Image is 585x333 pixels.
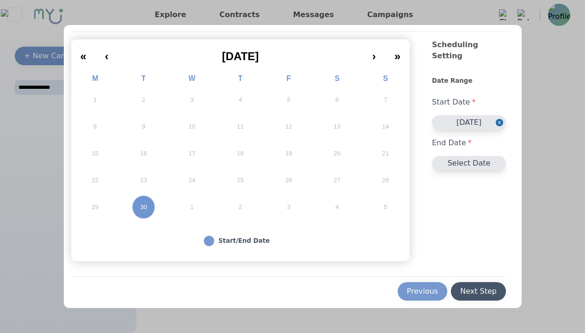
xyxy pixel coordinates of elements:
abbr: September 3, 2025 [190,96,193,104]
div: Date Range [432,76,506,89]
button: September 17, 2025 [168,140,216,167]
button: September 22, 2025 [71,167,120,194]
abbr: September 20, 2025 [334,149,341,158]
abbr: September 17, 2025 [189,149,196,158]
abbr: September 18, 2025 [237,149,244,158]
abbr: October 2, 2025 [239,203,242,211]
button: September 25, 2025 [216,167,265,194]
button: September 29, 2025 [71,194,120,221]
button: September 3, 2025 [168,86,216,113]
button: September 19, 2025 [265,140,313,167]
button: September 16, 2025 [119,140,168,167]
button: September 13, 2025 [313,113,362,140]
button: September 30, 2025 [119,194,168,221]
abbr: September 6, 2025 [335,96,339,104]
button: September 9, 2025 [119,113,168,140]
abbr: September 16, 2025 [140,149,147,158]
abbr: October 1, 2025 [190,203,193,211]
abbr: September 11, 2025 [237,123,244,131]
abbr: September 5, 2025 [287,96,290,104]
abbr: Thursday [238,74,243,82]
abbr: September 13, 2025 [334,123,341,131]
button: Close [496,115,506,130]
abbr: September 15, 2025 [92,149,99,158]
abbr: September 19, 2025 [285,149,292,158]
abbr: September 9, 2025 [142,123,145,131]
abbr: September 14, 2025 [382,123,389,131]
div: Scheduling Setting [432,39,506,76]
abbr: September 27, 2025 [334,176,341,185]
abbr: September 30, 2025 [140,203,147,211]
button: [DATE] [432,115,506,130]
button: September 24, 2025 [168,167,216,194]
button: September 26, 2025 [265,167,313,194]
abbr: Saturday [335,74,340,82]
button: October 5, 2025 [361,194,410,221]
div: Start Date [432,89,506,115]
abbr: September 29, 2025 [92,203,99,211]
abbr: September 1, 2025 [93,96,97,104]
abbr: October 5, 2025 [384,203,387,211]
abbr: September 7, 2025 [384,96,387,104]
button: » [385,43,410,63]
abbr: September 23, 2025 [140,176,147,185]
button: September 27, 2025 [313,167,362,194]
div: Next Step [460,286,497,297]
abbr: September 26, 2025 [285,176,292,185]
button: Previous [398,282,448,301]
abbr: October 3, 2025 [287,203,290,211]
abbr: September 24, 2025 [189,176,196,185]
button: Next Step [451,282,506,301]
span: [DATE] [222,50,259,62]
button: September 4, 2025 [216,86,265,113]
abbr: September 22, 2025 [92,176,99,185]
abbr: September 21, 2025 [382,149,389,158]
button: October 4, 2025 [313,194,362,221]
button: September 2, 2025 [119,86,168,113]
button: Select Date [432,156,506,171]
button: September 1, 2025 [71,86,120,113]
button: September 7, 2025 [361,86,410,113]
button: September 6, 2025 [313,86,362,113]
abbr: Tuesday [142,74,146,82]
button: September 12, 2025 [265,113,313,140]
div: End Date [432,130,506,156]
button: October 1, 2025 [168,194,216,221]
abbr: September 10, 2025 [189,123,196,131]
button: September 11, 2025 [216,113,265,140]
button: September 15, 2025 [71,140,120,167]
abbr: October 4, 2025 [335,203,339,211]
button: September 10, 2025 [168,113,216,140]
abbr: September 2, 2025 [142,96,145,104]
abbr: Monday [92,74,98,82]
button: September 8, 2025 [71,113,120,140]
abbr: September 4, 2025 [239,96,242,104]
div: Start/End Date [218,236,270,246]
abbr: September 28, 2025 [382,176,389,185]
abbr: September 12, 2025 [285,123,292,131]
abbr: Sunday [383,74,388,82]
button: September 5, 2025 [265,86,313,113]
div: Previous [407,286,438,297]
button: September 23, 2025 [119,167,168,194]
button: October 2, 2025 [216,194,265,221]
button: › [363,43,385,63]
abbr: September 8, 2025 [93,123,97,131]
button: September 28, 2025 [361,167,410,194]
button: September 21, 2025 [361,140,410,167]
button: [DATE] [118,43,363,63]
abbr: Friday [286,74,291,82]
button: September 14, 2025 [361,113,410,140]
button: September 18, 2025 [216,140,265,167]
button: October 3, 2025 [265,194,313,221]
abbr: Wednesday [189,74,196,82]
button: « [71,43,96,63]
abbr: September 25, 2025 [237,176,244,185]
button: September 20, 2025 [313,140,362,167]
button: ‹ [96,43,118,63]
